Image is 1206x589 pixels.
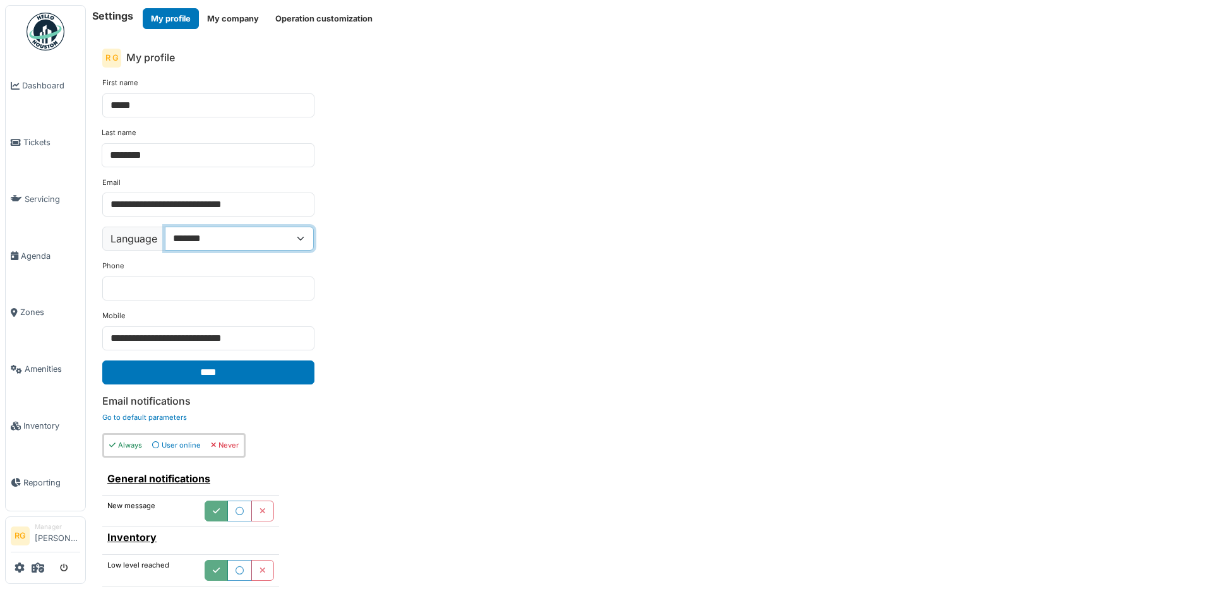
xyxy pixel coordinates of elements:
[152,440,201,451] div: User online
[22,80,80,92] span: Dashboard
[23,477,80,489] span: Reporting
[92,10,133,22] h6: Settings
[107,501,155,511] label: New message
[20,306,80,318] span: Zones
[6,114,85,171] a: Tickets
[211,440,239,451] div: Never
[6,454,85,511] a: Reporting
[6,341,85,398] a: Amenities
[126,52,175,64] h6: My profile
[6,171,85,228] a: Servicing
[102,78,138,88] label: First name
[267,8,381,29] button: Operation customization
[107,473,274,485] h6: General notifications
[6,398,85,455] a: Inventory
[102,413,187,422] a: Go to default parameters
[102,49,121,68] div: R G
[6,227,85,284] a: Agenda
[143,8,199,29] button: My profile
[6,57,85,114] a: Dashboard
[102,261,124,271] label: Phone
[102,177,121,188] label: Email
[11,522,80,552] a: RG Manager[PERSON_NAME]
[102,128,136,138] label: Last name
[25,363,80,375] span: Amenities
[102,395,1190,407] h6: Email notifications
[199,8,267,29] button: My company
[25,193,80,205] span: Servicing
[21,250,80,262] span: Agenda
[23,136,80,148] span: Tickets
[23,420,80,432] span: Inventory
[102,227,165,251] label: Language
[35,522,80,532] div: Manager
[107,532,274,544] h6: Inventory
[107,560,169,571] label: Low level reached
[109,440,142,451] div: Always
[102,311,126,321] label: Mobile
[35,522,80,549] li: [PERSON_NAME]
[11,527,30,545] li: RG
[6,284,85,341] a: Zones
[27,13,64,51] img: Badge_color-CXgf-gQk.svg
